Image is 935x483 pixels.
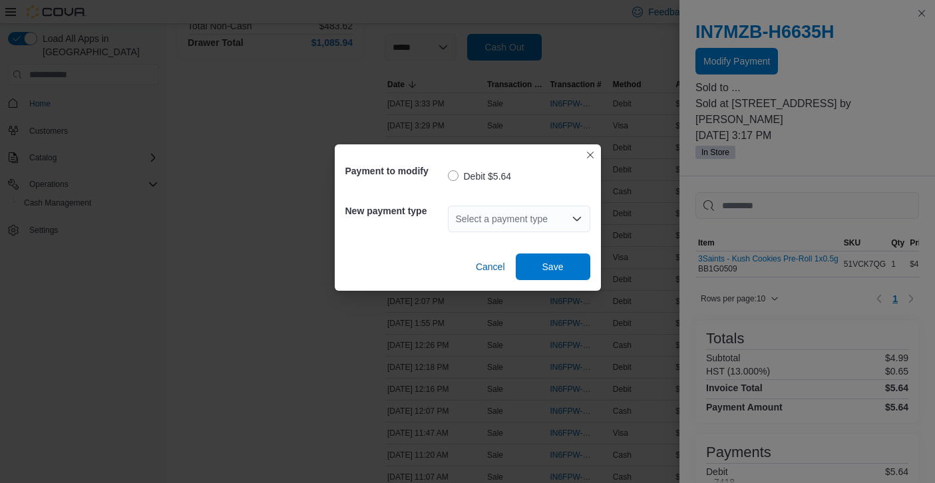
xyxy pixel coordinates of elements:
h5: Payment to modify [345,158,445,184]
label: Debit $5.64 [448,168,512,184]
button: Closes this modal window [582,147,598,163]
button: Save [516,253,590,280]
button: Cancel [470,253,510,280]
input: Accessible screen reader label [456,211,457,227]
button: Open list of options [572,214,582,224]
span: Cancel [476,260,505,273]
span: Save [542,260,564,273]
h5: New payment type [345,198,445,224]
